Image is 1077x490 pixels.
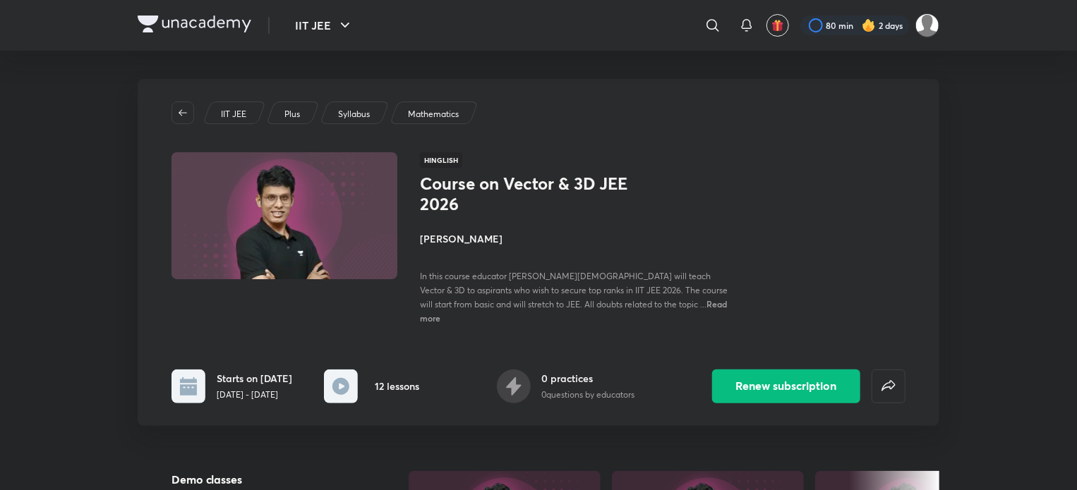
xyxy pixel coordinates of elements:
p: Syllabus [338,108,370,121]
p: IIT JEE [221,108,246,121]
p: Mathematics [408,108,459,121]
button: false [872,369,905,403]
span: In this course educator [PERSON_NAME][DEMOGRAPHIC_DATA] will teach Vector & 3D to aspirants who w... [420,271,728,310]
img: Tarun Kumar [915,13,939,37]
p: 0 questions by educators [542,388,635,401]
img: Company Logo [138,16,251,32]
h5: Demo classes [172,471,363,488]
img: avatar [771,19,784,32]
button: Renew subscription [712,369,860,403]
a: Syllabus [336,108,373,121]
a: Mathematics [406,108,462,121]
a: Company Logo [138,16,251,36]
h4: [PERSON_NAME] [420,231,736,246]
p: Plus [284,108,300,121]
button: avatar [766,14,789,37]
p: [DATE] - [DATE] [217,388,292,401]
span: Read more [420,298,727,324]
a: IIT JEE [219,108,249,121]
h6: 12 lessons [375,379,419,393]
h1: Course on Vector & 3D JEE 2026 [420,173,651,214]
img: Thumbnail [169,151,399,281]
button: IIT JEE [287,11,362,39]
img: streak [862,18,876,32]
h6: 0 practices [542,371,635,386]
span: Hinglish [420,152,462,168]
a: Plus [282,108,303,121]
h6: Starts on [DATE] [217,371,292,386]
